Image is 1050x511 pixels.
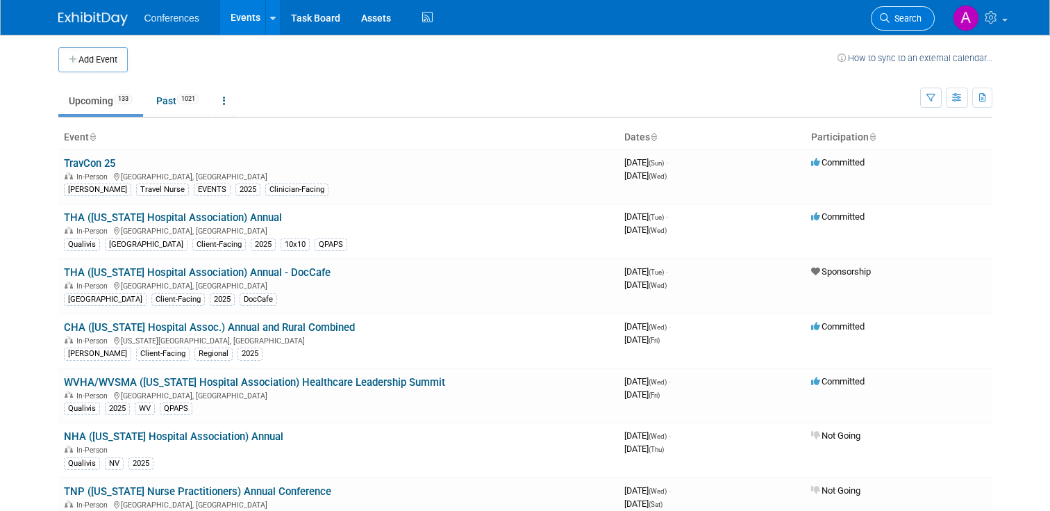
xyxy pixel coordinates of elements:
[624,225,667,235] span: [DATE]
[811,430,860,441] span: Not Going
[76,336,112,346] span: In-Person
[192,238,246,251] div: Client-Facing
[151,293,205,306] div: Client-Facing
[811,157,865,168] span: Committed
[281,238,310,251] div: 10x10
[64,279,613,291] div: [GEOGRAPHIC_DATA], [GEOGRAPHIC_DATA]
[624,157,668,168] span: [DATE]
[649,227,667,234] span: (Wed)
[65,282,73,289] img: In-Person Event
[240,293,277,306] div: DocCafe
[64,376,445,389] a: WVHA/WVSMA ([US_STATE] Hospital Association) Healthcare Leadership Summit
[265,184,328,196] div: Clinician-Facing
[624,266,668,277] span: [DATE]
[65,446,73,453] img: In-Person Event
[869,131,876,143] a: Sort by Participation Type
[76,172,112,181] span: In-Person
[65,336,73,343] img: In-Person Event
[64,157,115,170] a: TravCon 25
[624,170,667,181] span: [DATE]
[64,170,613,181] div: [GEOGRAPHIC_DATA], [GEOGRAPHIC_DATA]
[128,457,153,470] div: 2025
[76,446,112,455] span: In-Person
[649,378,667,386] span: (Wed)
[624,211,668,222] span: [DATE]
[76,391,112,400] span: In-Person
[64,266,331,279] a: THA ([US_STATE] Hospital Association) Annual - DocCafe
[806,126,992,149] th: Participation
[105,457,124,470] div: NV
[114,94,133,104] span: 133
[64,348,131,360] div: [PERSON_NAME]
[235,184,260,196] div: 2025
[624,430,671,441] span: [DATE]
[65,501,73,508] img: In-Person Event
[64,184,131,196] div: [PERSON_NAME]
[811,266,871,277] span: Sponsorship
[624,485,671,496] span: [DATE]
[144,13,199,24] span: Conferences
[237,348,262,360] div: 2025
[624,444,664,454] span: [DATE]
[649,323,667,331] span: (Wed)
[251,238,276,251] div: 2025
[624,498,662,509] span: [DATE]
[890,13,922,24] span: Search
[136,184,189,196] div: Travel Nurse
[65,227,73,234] img: In-Person Event
[624,389,660,400] span: [DATE]
[76,501,112,510] span: In-Person
[649,432,667,440] span: (Wed)
[64,293,147,306] div: [GEOGRAPHIC_DATA]
[649,159,664,167] span: (Sun)
[76,227,112,236] span: In-Person
[146,88,210,114] a: Past1021
[64,389,613,400] div: [GEOGRAPHIC_DATA], [GEOGRAPHIC_DATA]
[649,487,667,495] span: (Wed)
[649,268,664,276] span: (Tue)
[58,88,143,114] a: Upcoming133
[315,238,347,251] div: QPAPS
[811,321,865,332] span: Committed
[666,266,668,277] span: -
[811,376,865,387] span: Committed
[64,211,282,224] a: THA ([US_STATE] Hospital Association) Annual
[58,12,128,26] img: ExhibitDay
[160,403,192,415] div: QPAPS
[953,5,979,31] img: Alexa Wennerholm
[64,498,613,510] div: [GEOGRAPHIC_DATA], [GEOGRAPHIC_DATA]
[649,446,664,453] span: (Thu)
[65,391,73,398] img: In-Person Event
[89,131,96,143] a: Sort by Event Name
[177,94,199,104] span: 1021
[649,336,660,344] span: (Fri)
[650,131,657,143] a: Sort by Start Date
[64,430,283,443] a: NHA ([US_STATE] Hospital Association) Annual
[105,238,187,251] div: [GEOGRAPHIC_DATA]
[624,376,671,387] span: [DATE]
[64,225,613,236] div: [GEOGRAPHIC_DATA], [GEOGRAPHIC_DATA]
[64,334,613,346] div: [US_STATE][GEOGRAPHIC_DATA], [GEOGRAPHIC_DATA]
[624,279,667,290] span: [DATE]
[194,348,233,360] div: Regional
[666,211,668,222] span: -
[194,184,231,196] div: EVENTS
[669,485,671,496] span: -
[649,172,667,180] span: (Wed)
[811,485,860,496] span: Not Going
[76,282,112,291] span: In-Person
[136,348,190,360] div: Client-Facing
[649,501,662,508] span: (Sat)
[210,293,235,306] div: 2025
[105,403,130,415] div: 2025
[64,457,100,470] div: Qualivis
[669,321,671,332] span: -
[649,213,664,221] span: (Tue)
[65,172,73,179] img: In-Person Event
[64,238,100,251] div: Qualivis
[58,126,619,149] th: Event
[871,6,935,31] a: Search
[649,282,667,289] span: (Wed)
[837,53,992,63] a: How to sync to an external calendar...
[811,211,865,222] span: Committed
